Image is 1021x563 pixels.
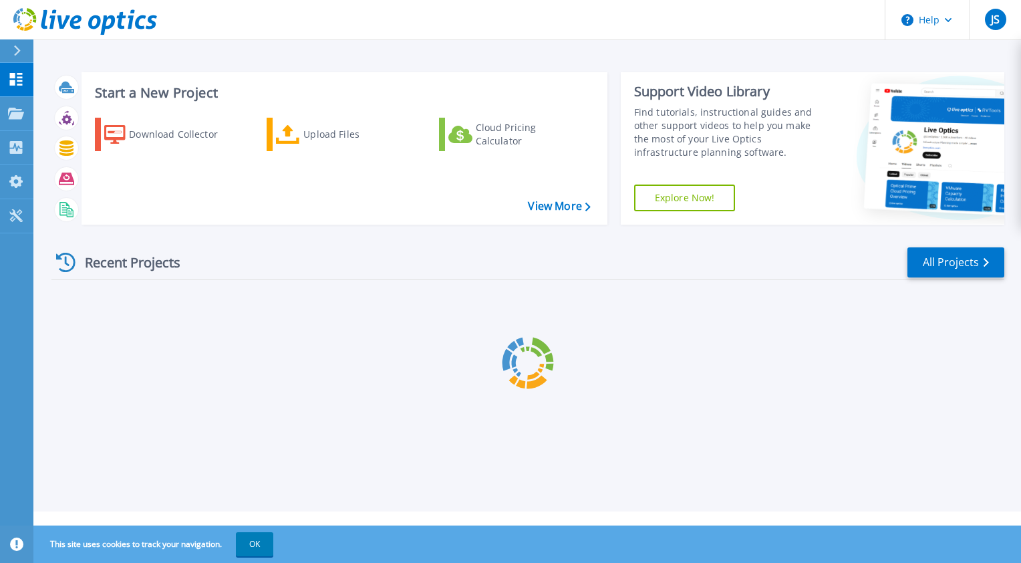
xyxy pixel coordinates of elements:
[634,185,736,211] a: Explore Now!
[51,246,198,279] div: Recent Projects
[439,118,588,151] a: Cloud Pricing Calculator
[303,121,410,148] div: Upload Files
[634,83,827,100] div: Support Video Library
[476,121,583,148] div: Cloud Pricing Calculator
[907,247,1004,277] a: All Projects
[129,121,236,148] div: Download Collector
[37,532,273,556] span: This site uses cookies to track your navigation.
[267,118,416,151] a: Upload Files
[634,106,827,159] div: Find tutorials, instructional guides and other support videos to help you make the most of your L...
[95,118,244,151] a: Download Collector
[528,200,590,213] a: View More
[236,532,273,556] button: OK
[95,86,590,100] h3: Start a New Project
[991,14,1000,25] span: JS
